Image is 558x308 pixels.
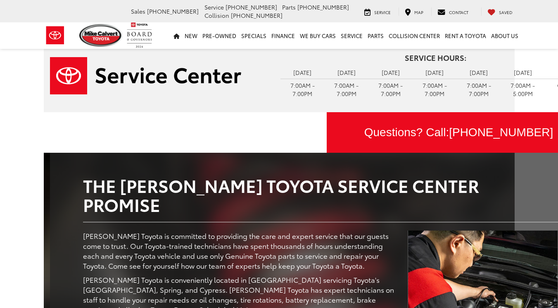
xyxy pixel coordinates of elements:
a: New [182,22,200,49]
td: 7:00AM - 7:00PM [413,79,457,100]
h2: The [PERSON_NAME] Toyota Service Center Promise [83,176,558,214]
td: 7:00AM - 5:00PM [501,79,545,100]
span: [PHONE_NUMBER] [231,11,283,19]
p: [PERSON_NAME] Toyota is committed to providing the care and expert service that our guests come t... [83,231,396,270]
img: Toyota [40,22,71,49]
img: Service Center | Mike Calvert Toyota in Houston TX [50,57,241,94]
td: 7:00AM - 7:00PM [457,79,501,100]
img: Mike Calvert Toyota [79,24,123,47]
a: WE BUY CARS [297,22,338,49]
td: [DATE] [457,66,501,79]
a: Pre-Owned [200,22,239,49]
td: 7:00AM - 7:00PM [325,79,369,100]
span: Contact [449,9,468,15]
td: 7:00AM - 7:00PM [368,79,413,100]
a: My Saved Vehicles [481,7,519,16]
td: [DATE] [280,66,325,79]
span: [PHONE_NUMBER] [147,7,199,15]
td: [DATE] [501,66,545,79]
span: Sales [131,7,145,15]
span: [PHONE_NUMBER] [449,126,553,139]
td: 7:00AM - 7:00PM [280,79,325,100]
span: Saved [499,9,513,15]
a: Service [338,22,365,49]
a: Home [171,22,182,49]
a: Specials [239,22,269,49]
span: Service [204,3,224,11]
span: [PHONE_NUMBER] [297,3,349,11]
td: [DATE] [413,66,457,79]
td: [DATE] [325,66,369,79]
span: [PHONE_NUMBER] [226,3,277,11]
a: Contact [431,7,475,16]
a: Parts [365,22,386,49]
a: Service Center | Mike Calvert Toyota in Houston TX [50,57,268,94]
span: Map [414,9,423,15]
a: Service [358,7,397,16]
a: Collision Center [386,22,442,49]
span: Parts [282,3,296,11]
td: [DATE] [368,66,413,79]
a: Rent a Toyota [442,22,489,49]
a: Map [399,7,430,16]
a: About Us [489,22,521,49]
a: Finance [269,22,297,49]
span: Collision [204,11,229,19]
span: Service [374,9,391,15]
